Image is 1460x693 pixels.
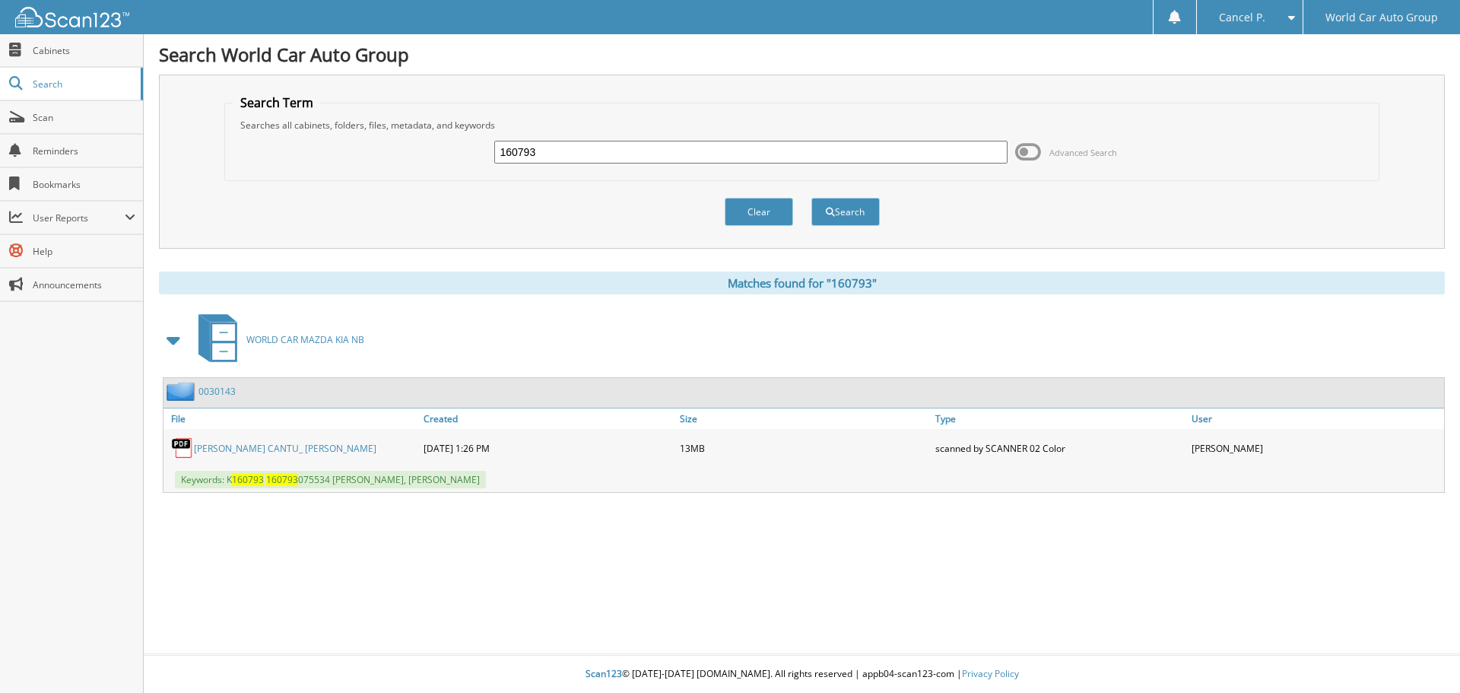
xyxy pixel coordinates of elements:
[420,433,676,463] div: [DATE] 1:26 PM
[1049,147,1117,158] span: Advanced Search
[171,437,194,459] img: PDF.png
[33,145,135,157] span: Reminders
[33,44,135,57] span: Cabinets
[233,119,1372,132] div: Searches all cabinets, folders, files, metadata, and keywords
[676,408,932,429] a: Size
[232,473,264,486] span: 160793
[246,333,364,346] span: WORLD CAR MAZDA KIA NB
[33,211,125,224] span: User Reports
[189,310,364,370] a: WORLD CAR MAZDA KIA NB
[1188,408,1444,429] a: User
[1219,13,1265,22] span: Cancel P.
[932,433,1188,463] div: scanned by SCANNER 02 Color
[175,471,486,488] span: Keywords: K 075534 [PERSON_NAME], [PERSON_NAME]
[163,408,420,429] a: File
[962,667,1019,680] a: Privacy Policy
[266,473,298,486] span: 160793
[198,385,236,398] a: 0030143
[15,7,129,27] img: scan123-logo-white.svg
[33,178,135,191] span: Bookmarks
[586,667,622,680] span: Scan123
[33,78,133,91] span: Search
[811,198,880,226] button: Search
[1188,433,1444,463] div: [PERSON_NAME]
[144,656,1460,693] div: © [DATE]-[DATE] [DOMAIN_NAME]. All rights reserved | appb04-scan123-com |
[676,433,932,463] div: 13MB
[167,382,198,401] img: folder2.png
[33,111,135,124] span: Scan
[1325,13,1438,22] span: World Car Auto Group
[33,245,135,258] span: Help
[194,442,376,455] a: [PERSON_NAME] CANTU_ [PERSON_NAME]
[932,408,1188,429] a: Type
[159,42,1445,67] h1: Search World Car Auto Group
[420,408,676,429] a: Created
[725,198,793,226] button: Clear
[33,278,135,291] span: Announcements
[159,272,1445,294] div: Matches found for "160793"
[233,94,321,111] legend: Search Term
